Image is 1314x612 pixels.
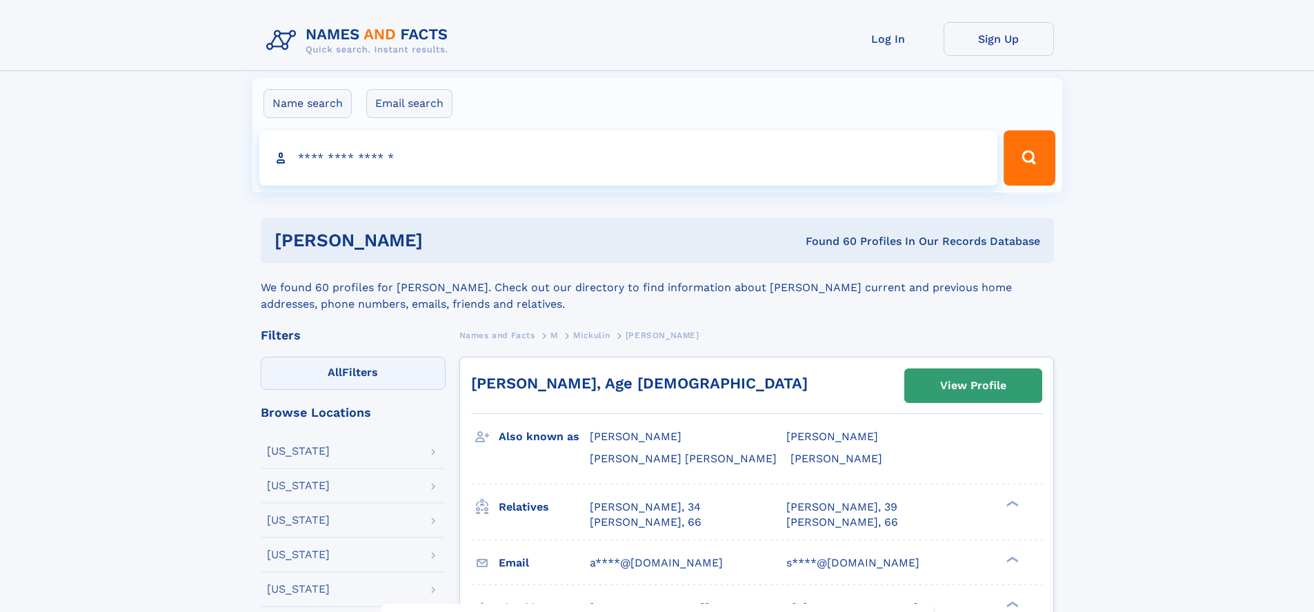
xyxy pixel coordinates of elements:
[471,375,808,392] a: [PERSON_NAME], Age [DEMOGRAPHIC_DATA]
[499,425,590,448] h3: Also known as
[267,584,330,595] div: [US_STATE]
[833,22,944,56] a: Log In
[614,234,1040,249] div: Found 60 Profiles In Our Records Database
[459,326,535,344] a: Names and Facts
[573,326,610,344] a: Mickulin
[1004,130,1055,186] button: Search Button
[786,500,897,515] a: [PERSON_NAME], 39
[590,500,701,515] a: [PERSON_NAME], 34
[944,22,1054,56] a: Sign Up
[573,330,610,340] span: Mickulin
[590,452,777,465] span: [PERSON_NAME] [PERSON_NAME]
[267,515,330,526] div: [US_STATE]
[267,549,330,560] div: [US_STATE]
[1003,499,1019,508] div: ❯
[261,263,1054,313] div: We found 60 profiles for [PERSON_NAME]. Check out our directory to find information about [PERSON...
[626,330,699,340] span: [PERSON_NAME]
[550,326,558,344] a: M
[261,329,446,342] div: Filters
[259,130,998,186] input: search input
[261,406,446,419] div: Browse Locations
[261,22,459,59] img: Logo Names and Facts
[1003,555,1019,564] div: ❯
[1003,600,1019,609] div: ❯
[366,89,452,118] label: Email search
[550,330,558,340] span: M
[499,551,590,575] h3: Email
[905,369,1042,402] a: View Profile
[786,430,878,443] span: [PERSON_NAME]
[786,515,898,530] a: [PERSON_NAME], 66
[590,430,681,443] span: [PERSON_NAME]
[267,446,330,457] div: [US_STATE]
[940,370,1006,402] div: View Profile
[790,452,882,465] span: [PERSON_NAME]
[263,89,352,118] label: Name search
[275,232,615,249] h1: [PERSON_NAME]
[328,366,342,379] span: All
[499,495,590,519] h3: Relatives
[590,515,701,530] a: [PERSON_NAME], 66
[261,357,446,390] label: Filters
[267,480,330,491] div: [US_STATE]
